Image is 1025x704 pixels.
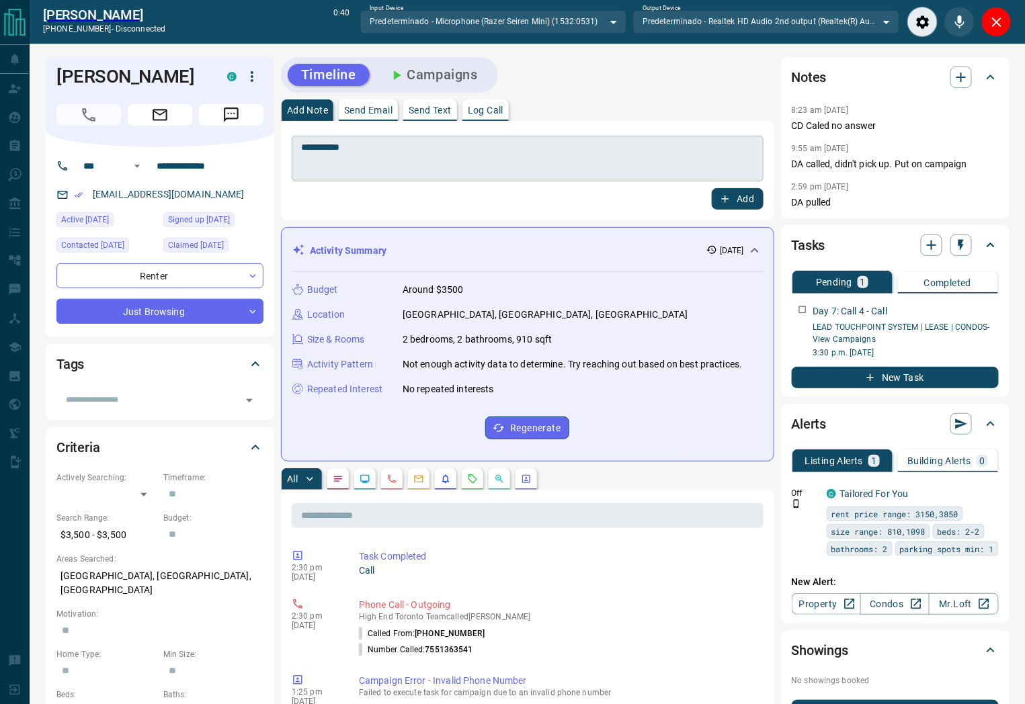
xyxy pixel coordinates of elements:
[292,687,339,697] p: 1:25 pm
[74,190,83,200] svg: Email Verified
[468,105,503,115] p: Log Call
[163,512,263,524] p: Budget:
[163,472,263,484] p: Timeframe:
[792,157,999,171] p: DA called, didn't pick up. Put on campaign
[792,61,999,93] div: Notes
[633,10,899,33] div: Predeterminado - Realtek HD Audio 2nd output (Realtek(R) Audio)
[359,549,758,564] p: Task Completed
[944,7,975,37] div: Mute
[907,456,971,466] p: Building Alerts
[860,593,930,615] a: Condos
[56,648,157,660] p: Home Type:
[981,7,1012,37] div: Close
[359,688,758,697] p: Failed to execute task for campaign due to an invalid phone number
[413,474,424,484] svg: Emails
[359,674,758,688] p: Campaign Error - Invalid Phone Number
[288,64,370,86] button: Timeline
[425,645,473,654] span: 7551363541
[56,353,84,375] h2: Tags
[227,72,237,81] div: condos.ca
[292,563,339,572] p: 2:30 pm
[129,158,145,174] button: Open
[307,283,338,297] p: Budget
[359,564,758,578] p: Call
[375,64,491,86] button: Campaigns
[359,612,758,621] p: High End Toronto Team called [PERSON_NAME]
[168,213,230,226] span: Signed up [DATE]
[93,189,245,200] a: [EMAIL_ADDRESS][DOMAIN_NAME]
[163,689,263,701] p: Baths:
[359,598,758,612] p: Phone Call - Outgoing
[43,23,165,35] p: [PHONE_NUMBER] -
[816,277,852,287] p: Pending
[860,277,866,287] p: 1
[792,119,999,133] p: CD Caled no answer
[56,524,157,546] p: $3,500 - $3,500
[792,234,825,256] h2: Tasks
[792,195,999,210] p: DA pulled
[359,627,485,640] p: Called From:
[56,104,121,126] span: Call
[56,263,263,288] div: Renter
[403,283,464,297] p: Around $3500
[403,308,688,322] p: [GEOGRAPHIC_DATA], [GEOGRAPHIC_DATA], [GEOGRAPHIC_DATA]
[344,105,393,115] p: Send Email
[287,105,328,115] p: Add Note
[792,367,999,388] button: New Task
[792,408,999,440] div: Alerts
[840,488,909,499] a: Tailored For You
[440,474,451,484] svg: Listing Alerts
[56,348,263,380] div: Tags
[292,238,763,263] div: Activity Summary[DATE]
[56,689,157,701] p: Beds:
[831,525,926,538] span: size range: 810,1098
[827,489,836,498] div: condos.ca
[333,474,343,484] svg: Notes
[494,474,505,484] svg: Opportunities
[360,474,370,484] svg: Lead Browsing Activity
[56,238,157,257] div: Tue Sep 09 2025
[307,382,382,396] p: Repeated Interest
[979,456,985,466] p: 0
[792,674,999,687] p: No showings booked
[409,105,452,115] p: Send Text
[792,634,999,666] div: Showings
[43,7,165,23] a: [PERSON_NAME]
[813,347,999,359] p: 3:30 p.m. [DATE]
[720,245,744,257] p: [DATE]
[485,416,569,439] button: Regenerate
[292,572,339,582] p: [DATE]
[929,593,998,615] a: Mr.Loft
[386,474,397,484] svg: Calls
[813,322,991,344] a: LEAD TOUCHPOINT SYSTEM | LEASE | CONDOS- View Campaigns
[310,244,386,258] p: Activity Summary
[900,542,994,556] span: parking spots min: 1
[307,333,365,347] p: Size & Rooms
[792,229,999,261] div: Tasks
[805,456,864,466] p: Listing Alerts
[56,512,157,524] p: Search Range:
[163,238,263,257] div: Fri Sep 05 2025
[56,472,157,484] p: Actively Searching:
[831,542,888,556] span: bathrooms: 2
[415,629,485,638] span: [PHONE_NUMBER]
[307,357,373,371] p: Activity Pattern
[792,575,999,589] p: New Alert:
[467,474,478,484] svg: Requests
[116,24,165,34] span: disconnected
[792,593,861,615] a: Property
[61,238,124,252] span: Contacted [DATE]
[292,621,339,630] p: [DATE]
[292,611,339,621] p: 2:30 pm
[403,382,494,396] p: No repeated interests
[712,188,763,210] button: Add
[163,648,263,660] p: Min Size:
[831,507,958,521] span: rent price range: 3150,3850
[792,640,849,661] h2: Showings
[56,212,157,231] div: Fri Sep 05 2025
[871,456,876,466] p: 1
[938,525,980,538] span: beds: 2-2
[56,299,263,324] div: Just Browsing
[792,182,849,191] p: 2:59 pm [DATE]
